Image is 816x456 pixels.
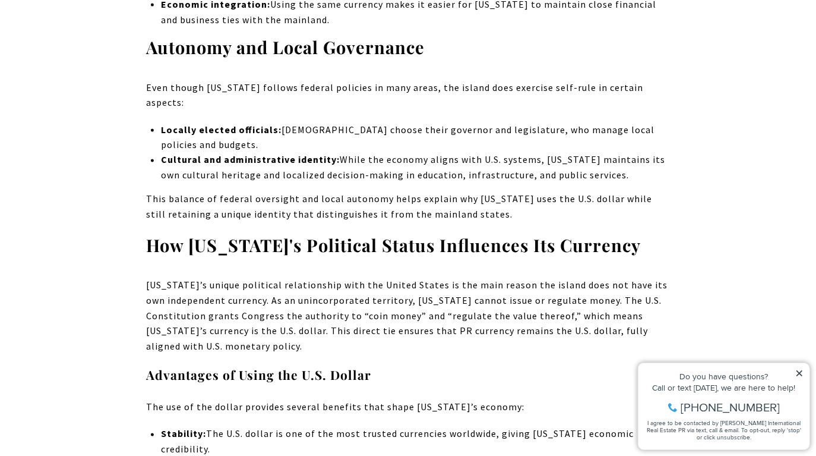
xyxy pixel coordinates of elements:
p: [DEMOGRAPHIC_DATA] choose their governor and legislature, who manage local policies and budgets. [161,122,670,153]
span: I agree to be contacted by [PERSON_NAME] International Real Estate PR via text, call & email. To ... [15,73,169,96]
p: Even though [US_STATE] follows federal policies in many areas, the island does exercise self-rule... [146,80,670,111]
strong: Advantages of Using the U.S. Dollar [146,367,371,383]
p: [US_STATE]’s unique political relationship with the United States is the main reason the island d... [146,278,670,354]
p: This balance of federal oversight and local autonomy helps explain why [US_STATE] uses the U.S. d... [146,192,670,222]
strong: Locally elected officials: [161,124,282,136]
strong: Autonomy and Local Governance [146,36,425,58]
strong: How [US_STATE]'s Political Status Influences Its Currency [146,234,641,257]
span: [PHONE_NUMBER] [49,56,148,68]
p: While the economy aligns with U.S. systems, [US_STATE] maintains its own cultural heritage and lo... [161,153,670,183]
strong: Stability: [161,428,206,440]
div: Call or text [DATE], we are here to help! [12,38,172,46]
p: The use of the dollar provides several benefits that shape [US_STATE]’s economy: [146,400,670,416]
strong: Cultural and administrative identity: [161,154,340,166]
div: Do you have questions? [12,27,172,35]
